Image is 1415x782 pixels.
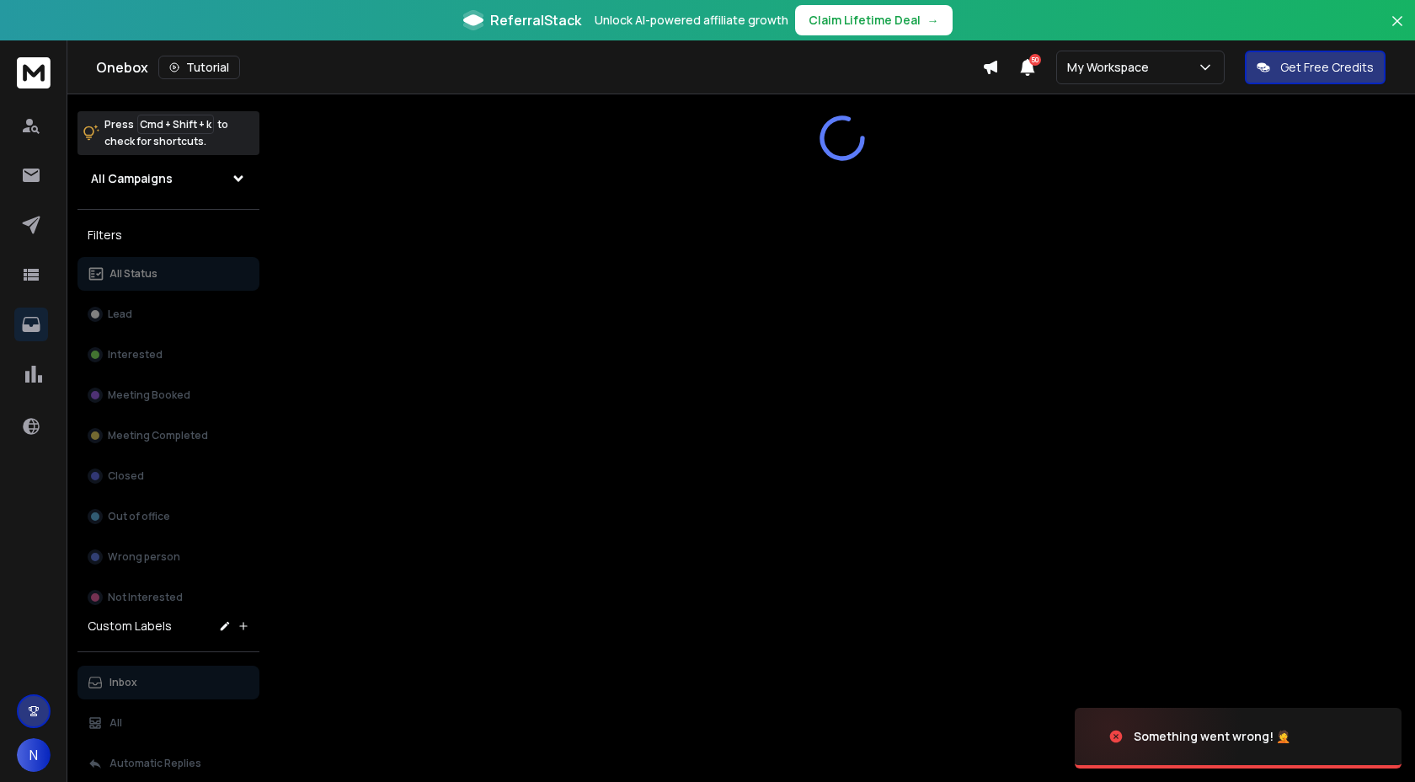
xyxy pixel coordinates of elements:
[1075,691,1243,782] img: image
[795,5,953,35] button: Claim Lifetime Deal→
[77,223,259,247] h3: Filters
[137,115,214,134] span: Cmd + Shift + k
[91,170,173,187] h1: All Campaigns
[1134,728,1290,745] div: Something went wrong! 🤦
[1067,59,1156,76] p: My Workspace
[1280,59,1374,76] p: Get Free Credits
[77,162,259,195] button: All Campaigns
[17,738,51,772] button: N
[158,56,240,79] button: Tutorial
[96,56,982,79] div: Onebox
[1029,54,1041,66] span: 50
[1386,10,1408,51] button: Close banner
[927,12,939,29] span: →
[595,12,788,29] p: Unlock AI-powered affiliate growth
[1245,51,1386,84] button: Get Free Credits
[104,116,228,150] p: Press to check for shortcuts.
[490,10,581,30] span: ReferralStack
[88,618,172,635] h3: Custom Labels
